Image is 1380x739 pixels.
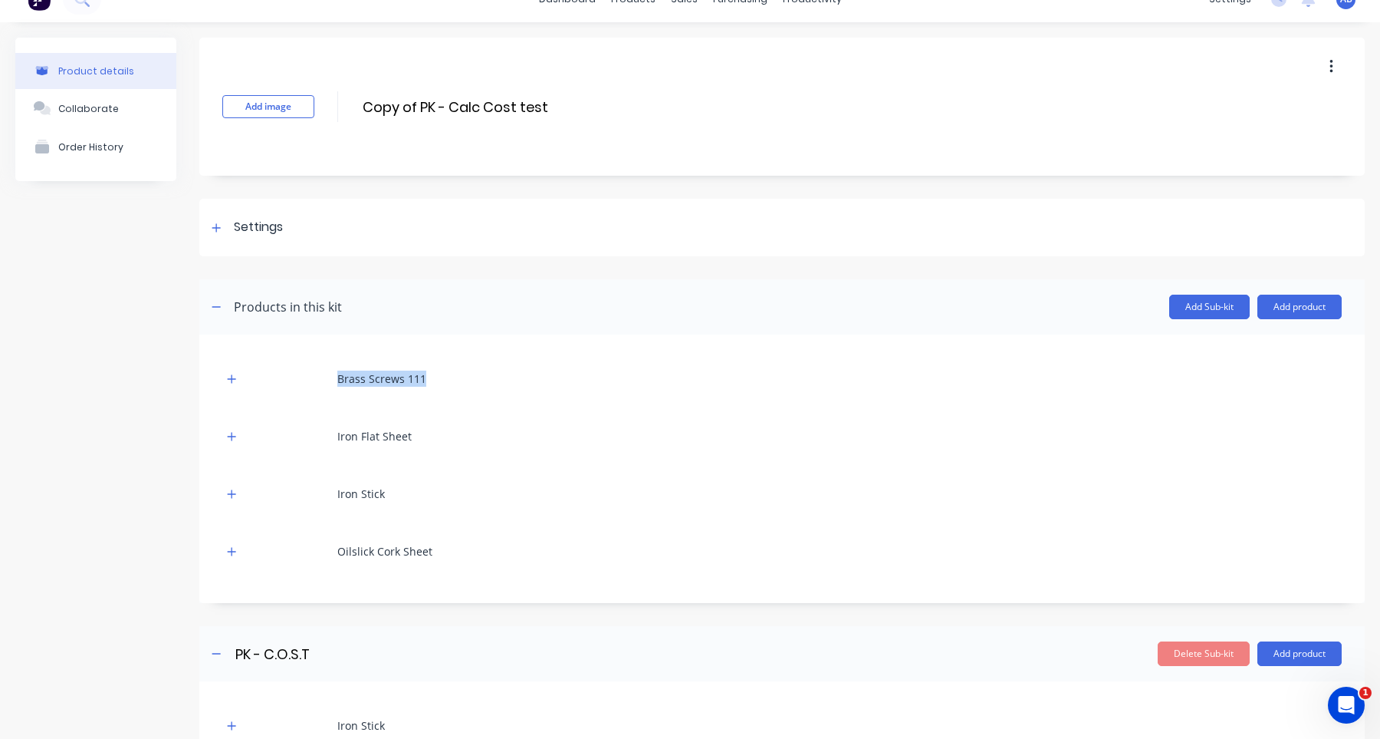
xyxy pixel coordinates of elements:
div: Brass Screws 111 [337,371,426,387]
input: Enter sub-kit name [234,643,505,665]
input: Enter kit name [361,96,632,118]
div: Iron Flat Sheet [337,428,412,444]
button: Delete Sub-kit [1158,642,1250,666]
div: Products in this kit [234,298,342,316]
button: Add product [1257,642,1342,666]
button: Add image [222,95,314,118]
button: Collaborate [15,89,176,127]
div: Iron Stick [337,486,385,502]
div: Iron Stick [337,718,385,734]
iframe: Intercom live chat [1328,687,1365,724]
span: 1 [1359,687,1372,699]
div: Settings [234,218,283,237]
button: Product details [15,53,176,89]
button: Add product [1257,295,1342,319]
button: Order History [15,127,176,166]
div: Oilslick Cork Sheet [337,543,432,559]
button: Add Sub-kit [1169,295,1250,319]
div: Order History [58,141,123,153]
div: Product details [58,65,134,77]
div: Collaborate [58,103,119,114]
